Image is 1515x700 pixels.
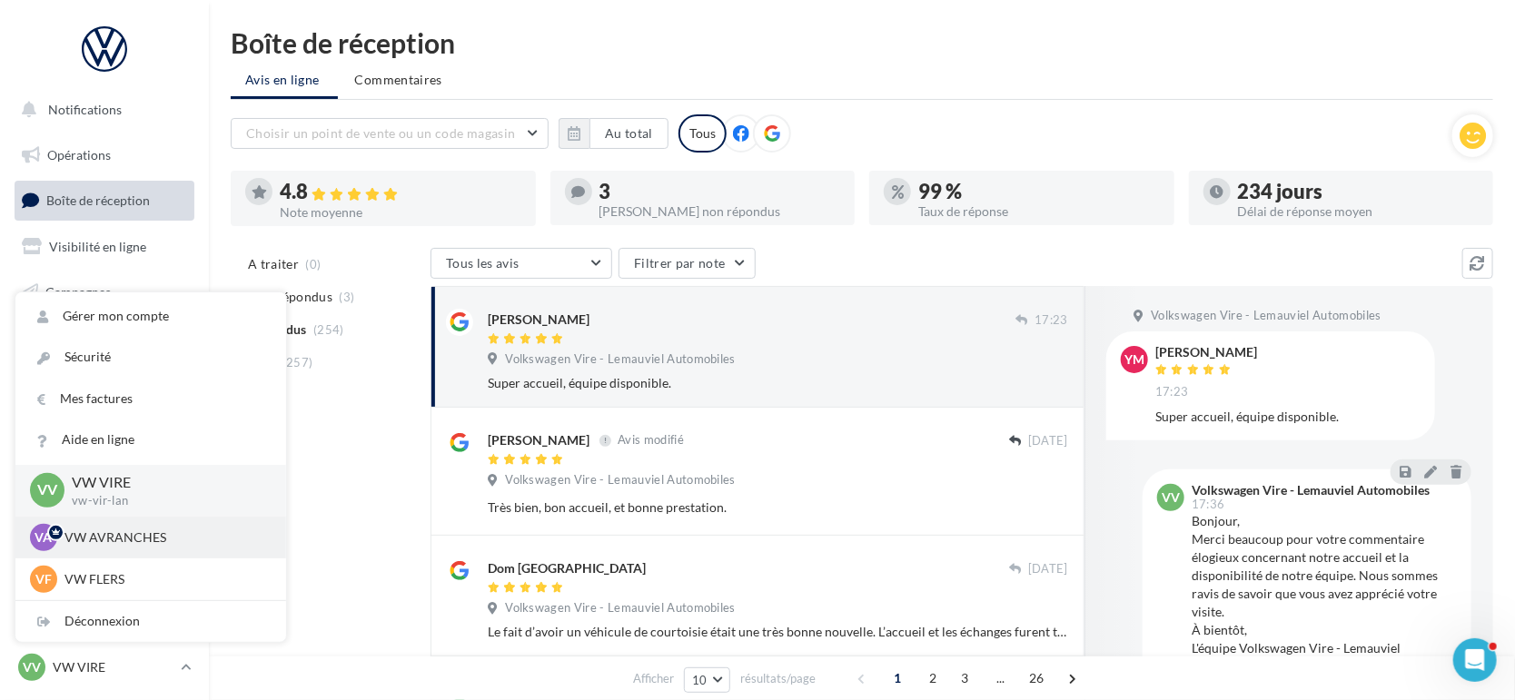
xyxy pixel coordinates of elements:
[37,480,57,501] span: VV
[246,125,515,141] span: Choisir un point de vente ou un code magasin
[248,255,299,273] span: A traiter
[1192,484,1430,497] div: Volkswagen Vire - Lemauviel Automobiles
[488,311,589,329] div: [PERSON_NAME]
[1155,346,1257,359] div: [PERSON_NAME]
[559,118,668,149] button: Au total
[355,71,442,89] span: Commentaires
[11,228,198,266] a: Visibilité en ligne
[11,91,191,129] button: Notifications
[15,296,286,337] a: Gérer mon compte
[11,181,198,220] a: Boîte de réception
[692,673,708,687] span: 10
[35,570,52,588] span: VF
[488,559,646,577] div: Dom [GEOGRAPHIC_DATA]
[1162,488,1180,507] span: VV
[505,472,736,488] span: Volkswagen Vire - Lemauviel Automobiles
[280,206,521,219] div: Note moyenne
[986,664,1015,693] span: ...
[918,205,1160,218] div: Taux de réponse
[11,363,198,401] a: Médiathèque
[1022,664,1052,693] span: 26
[1238,182,1480,202] div: 234 jours
[35,528,53,547] span: VA
[1238,205,1480,218] div: Délai de réponse moyen
[618,433,684,448] span: Avis modifié
[599,205,841,218] div: [PERSON_NAME] non répondus
[951,664,980,693] span: 3
[64,570,264,588] p: VW FLERS
[47,147,111,163] span: Opérations
[15,419,286,460] a: Aide en ligne
[1453,638,1497,682] iframe: Intercom live chat
[589,118,668,149] button: Au total
[15,337,286,378] a: Sécurité
[740,670,816,687] span: résultats/page
[15,601,286,642] div: Déconnexion
[11,514,198,567] a: Campagnes DataOnDemand
[918,182,1160,202] div: 99 %
[684,667,730,693] button: 10
[11,273,198,311] a: Campagnes
[619,248,756,279] button: Filtrer par note
[883,664,912,693] span: 1
[1155,408,1421,426] div: Super accueil, équipe disponible.
[488,431,589,449] div: [PERSON_NAME]
[48,102,122,117] span: Notifications
[46,192,150,208] span: Boîte de réception
[64,528,264,547] p: VW AVRANCHES
[11,136,198,174] a: Opérations
[282,355,313,370] span: (257)
[248,288,332,306] span: Non répondus
[11,318,198,356] a: Contacts
[505,351,736,368] span: Volkswagen Vire - Lemauviel Automobiles
[1028,561,1068,577] span: [DATE]
[11,453,198,507] a: PLV et print personnalisable
[231,29,1493,56] div: Boîte de réception
[340,290,355,304] span: (3)
[505,600,736,616] span: Volkswagen Vire - Lemauviel Automobiles
[1028,433,1068,449] span: [DATE]
[231,118,549,149] button: Choisir un point de vente ou un code magasin
[1155,384,1189,400] span: 17:23
[678,114,727,153] div: Tous
[1035,312,1068,329] span: 17:23
[918,664,947,693] span: 2
[446,255,520,271] span: Tous les avis
[431,248,612,279] button: Tous les avis
[280,182,521,202] div: 4.8
[306,257,322,271] span: (0)
[15,379,286,419] a: Mes factures
[633,670,674,687] span: Afficher
[599,182,841,202] div: 3
[488,498,950,517] div: Très bien, bon accueil, et bonne prestation.
[49,239,146,254] span: Visibilité en ligne
[488,623,1068,641] div: Le fait d’avoir un véhicule de courtoisie était une très bonne nouvelle. L’accueil et les échange...
[1192,512,1457,675] div: Bonjour, Merci beaucoup pour votre commentaire élogieux concernant notre accueil et la disponibil...
[1124,350,1144,369] span: yM
[72,472,257,493] p: VW VIRE
[488,374,1068,392] div: Super accueil, équipe disponible.
[11,409,198,447] a: Calendrier
[15,650,194,685] a: VV VW VIRE
[45,283,111,299] span: Campagnes
[53,658,173,676] p: VW VIRE
[72,493,257,509] p: vw-vir-lan
[1151,308,1381,324] span: Volkswagen Vire - Lemauviel Automobiles
[23,658,41,676] span: VV
[1192,498,1225,510] span: 17:36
